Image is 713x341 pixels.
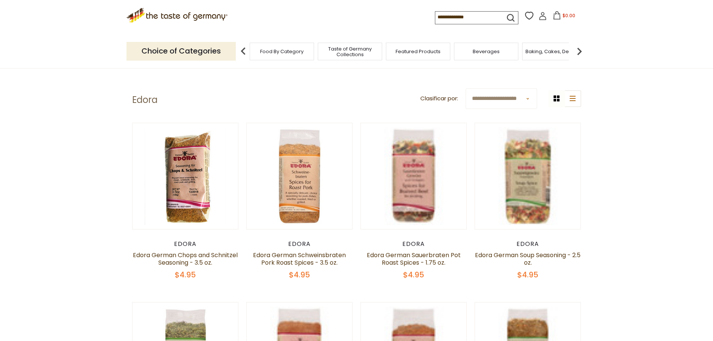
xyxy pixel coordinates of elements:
[260,49,304,54] a: Food By Category
[473,49,500,54] a: Beverages
[175,270,196,280] span: $4.95
[361,123,467,229] img: Edora German Sauerbraten Pot Roast Spices
[132,123,238,229] img: Edora German Chops and Schnitzel Seasoning
[367,251,461,267] a: Edora German Sauerbraten Pot Roast Spices - 1.75 oz.
[572,44,587,59] img: next arrow
[517,270,538,280] span: $4.95
[360,240,467,248] div: Edora
[132,94,158,106] h1: Edora
[475,251,581,267] a: Edora German Soup Seasoning - 2.5 oz.
[289,270,310,280] span: $4.95
[133,251,238,267] a: Edora German Chops and Schnitzel Seasoning - 3.5 oz.
[396,49,441,54] a: Featured Products
[563,12,575,19] span: $0.00
[475,123,581,229] img: Edora German Soup Seasoning
[548,11,580,22] button: $0.00
[475,240,581,248] div: Edora
[320,46,380,57] a: Taste of Germany Collections
[420,94,458,103] label: Clasificar por:
[525,49,583,54] a: Baking, Cakes, Desserts
[246,240,353,248] div: Edora
[127,42,236,60] p: Choice of Categories
[253,251,346,267] a: Edora German Schweinsbraten Pork Roast Spices - 3.5 oz.
[247,123,353,229] img: Edora German Schweinsbraten Pork Roast Spices
[132,240,239,248] div: Edora
[403,270,424,280] span: $4.95
[236,44,251,59] img: previous arrow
